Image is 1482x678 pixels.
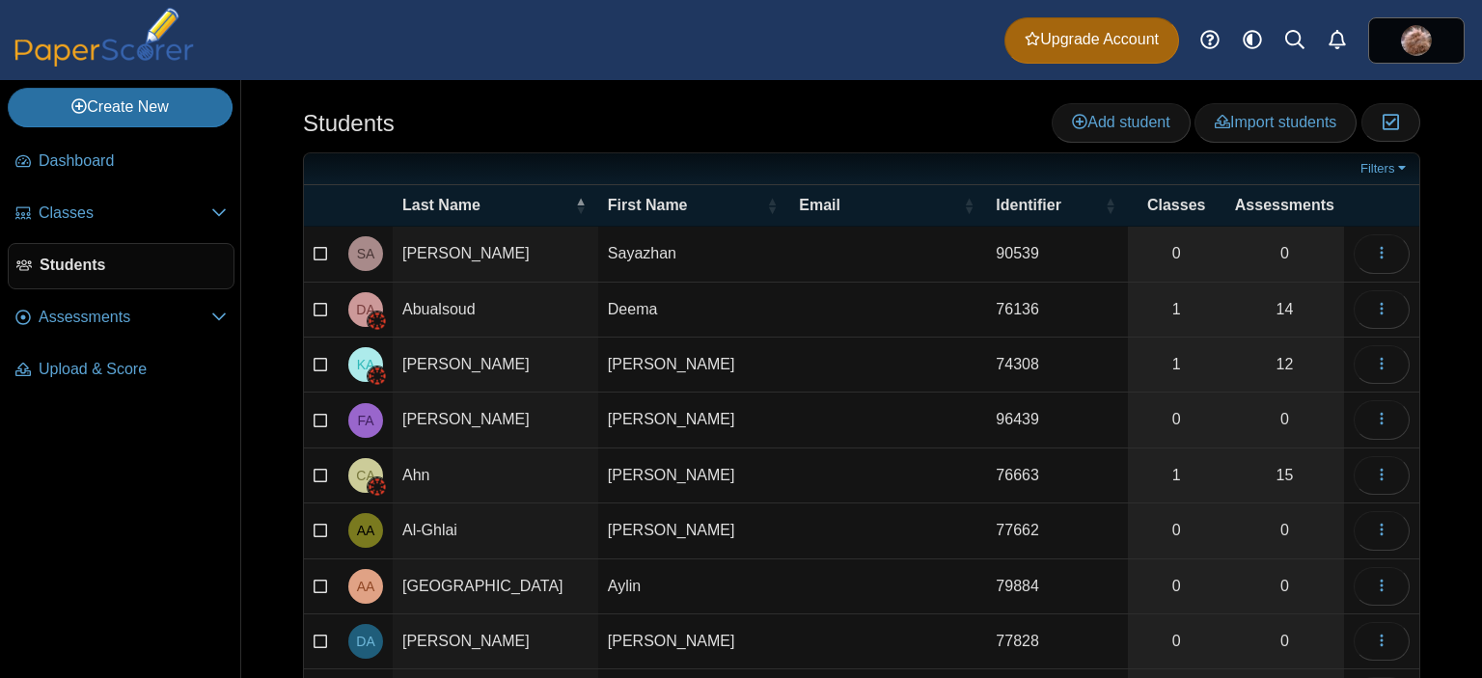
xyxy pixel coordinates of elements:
span: Fernando Aguilar-Correa [357,414,373,427]
span: Assessments [1235,197,1334,213]
td: 76663 [986,448,1127,503]
span: Last Name : Activate to invert sorting [575,185,587,226]
span: Import students [1215,114,1336,130]
span: Calvin Ahn [356,469,374,482]
a: Create New [8,88,233,126]
a: 0 [1225,503,1344,557]
span: David Albeck [356,635,374,648]
td: Al-Ghlai [393,503,598,558]
span: Classes [39,203,211,224]
td: [PERSON_NAME] [393,338,598,393]
h1: Students [303,107,395,140]
td: [PERSON_NAME] [393,227,598,282]
td: 79884 [986,559,1127,614]
td: [PERSON_NAME] [598,503,789,558]
span: Email : Activate to sort [963,185,974,226]
span: Ayoub Al-Ghlai [357,524,375,537]
a: 0 [1225,559,1344,613]
span: First Name : Activate to sort [766,185,778,226]
td: 77828 [986,614,1127,669]
a: Filters [1356,159,1414,178]
span: Identifier : Activate to sort [1105,185,1116,226]
img: PaperScorer [8,8,201,67]
a: Dashboard [8,139,234,185]
td: Deema [598,283,789,338]
a: 0 [1225,614,1344,668]
td: Abualsoud [393,283,598,338]
a: 1 [1128,338,1225,392]
a: 12 [1225,338,1344,392]
a: 0 [1128,614,1225,668]
td: 77662 [986,503,1127,558]
a: 0 [1128,503,1225,557]
a: 0 [1128,227,1225,281]
a: 14 [1225,283,1344,337]
td: [GEOGRAPHIC_DATA] [393,559,598,614]
span: Last Name [402,197,480,213]
a: Upgrade Account [1004,17,1179,64]
span: Upgrade Account [1025,29,1159,50]
span: Kaylie Adams [357,358,375,371]
a: Upload & Score [8,347,234,393]
a: 1 [1128,448,1225,502]
td: 96439 [986,393,1127,447]
td: [PERSON_NAME] [393,393,598,447]
span: Sayazhan Abetayeva [357,247,375,260]
a: 0 [1128,559,1225,613]
td: Ahn [393,448,598,503]
a: Add student [1052,103,1190,142]
td: [PERSON_NAME] [393,614,598,669]
span: Students [40,255,226,276]
span: Email [799,197,840,213]
td: 90539 [986,227,1127,282]
a: Classes [8,191,234,237]
span: Aylin Alassaad [357,580,375,593]
a: 0 [1225,393,1344,447]
span: Deema Abualsoud [356,303,374,316]
a: ps.7gEweUQfp4xW3wTN [1368,17,1465,64]
td: [PERSON_NAME] [598,448,789,503]
span: Assessments [39,307,211,328]
a: Alerts [1316,19,1358,62]
a: 1 [1128,283,1225,337]
a: 0 [1225,227,1344,281]
td: 76136 [986,283,1127,338]
td: [PERSON_NAME] [598,614,789,669]
td: [PERSON_NAME] [598,338,789,393]
a: 15 [1225,448,1344,502]
span: Identifier [996,197,1061,213]
a: Assessments [8,295,234,341]
span: Dashboard [39,150,227,172]
td: Sayazhan [598,227,789,282]
a: 0 [1128,393,1225,447]
a: Import students [1194,103,1357,142]
span: Jean-Paul Whittall [1401,25,1432,56]
img: canvas-logo.png [368,312,387,331]
td: 74308 [986,338,1127,393]
img: canvas-logo.png [368,366,387,386]
span: Upload & Score [39,359,227,380]
a: PaperScorer [8,53,201,69]
a: Students [8,243,234,289]
td: [PERSON_NAME] [598,393,789,447]
img: ps.7gEweUQfp4xW3wTN [1401,25,1432,56]
img: canvas-logo.png [368,477,387,497]
span: First Name [608,197,688,213]
span: Add student [1072,114,1169,130]
td: Aylin [598,559,789,614]
span: Classes [1147,197,1206,213]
